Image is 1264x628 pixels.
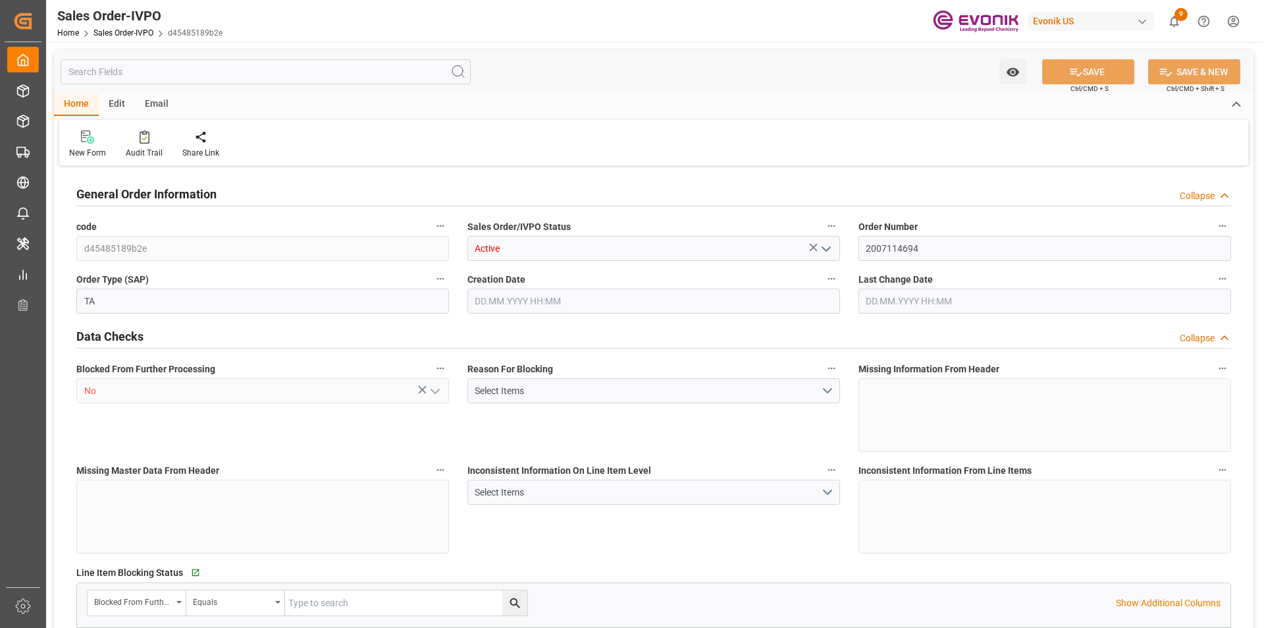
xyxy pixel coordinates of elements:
[502,590,527,615] button: search button
[432,360,449,377] button: Blocked From Further Processing
[76,220,97,234] span: code
[1167,84,1224,94] span: Ctrl/CMD + Shift + S
[858,362,999,376] span: Missing Information From Header
[475,486,820,500] div: Select Items
[1174,8,1188,21] span: 9
[467,220,571,234] span: Sales Order/IVPO Status
[432,217,449,235] button: code
[57,28,79,38] a: Home
[467,464,651,478] span: Inconsistent Information On Line Item Level
[823,270,840,287] button: Creation Date
[186,590,285,615] button: open menu
[76,273,149,287] span: Order Type (SAP)
[858,273,933,287] span: Last Change Date
[467,480,840,505] button: open menu
[182,147,219,159] div: Share Link
[94,593,172,608] div: Blocked From Further Processing
[135,94,178,116] div: Email
[467,362,553,376] span: Reason For Blocking
[467,273,525,287] span: Creation Date
[1214,217,1231,235] button: Order Number
[823,360,840,377] button: Reason For Blocking
[1189,7,1219,36] button: Help Center
[475,384,820,398] div: Select Items
[823,461,840,478] button: Inconsistent Information On Line Item Level
[76,464,219,478] span: Missing Master Data From Header
[93,28,153,38] a: Sales Order-IVPO
[76,185,217,203] h2: General Order Information
[1028,12,1154,31] div: Evonik US
[61,59,471,84] input: Search Fields
[1214,461,1231,478] button: Inconsistent Information From Line Items
[285,590,527,615] input: Type to search
[933,10,1018,33] img: Evonik-brand-mark-Deep-Purple-RGB.jpeg_1700498283.jpeg
[88,590,186,615] button: open menu
[1070,84,1109,94] span: Ctrl/CMD + S
[76,566,183,580] span: Line Item Blocking Status
[54,94,99,116] div: Home
[76,362,215,376] span: Blocked From Further Processing
[424,381,444,401] button: open menu
[858,220,918,234] span: Order Number
[57,6,223,26] div: Sales Order-IVPO
[1180,331,1215,345] div: Collapse
[432,461,449,478] button: Missing Master Data From Header
[467,289,840,314] input: DD.MM.YYYY HH:MM
[1116,596,1221,610] p: Show Additional Columns
[432,270,449,287] button: Order Type (SAP)
[1028,9,1159,34] button: Evonik US
[99,94,135,116] div: Edit
[858,464,1032,478] span: Inconsistent Information From Line Items
[999,59,1026,84] button: open menu
[1214,360,1231,377] button: Missing Information From Header
[193,593,271,608] div: Equals
[76,328,144,345] h2: Data Checks
[1148,59,1240,84] button: SAVE & NEW
[1159,7,1189,36] button: show 9 new notifications
[815,239,835,259] button: open menu
[126,147,163,159] div: Audit Trail
[823,217,840,235] button: Sales Order/IVPO Status
[858,289,1231,314] input: DD.MM.YYYY HH:MM
[1214,270,1231,287] button: Last Change Date
[1180,189,1215,203] div: Collapse
[69,147,106,159] div: New Form
[1042,59,1134,84] button: SAVE
[467,378,840,403] button: open menu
